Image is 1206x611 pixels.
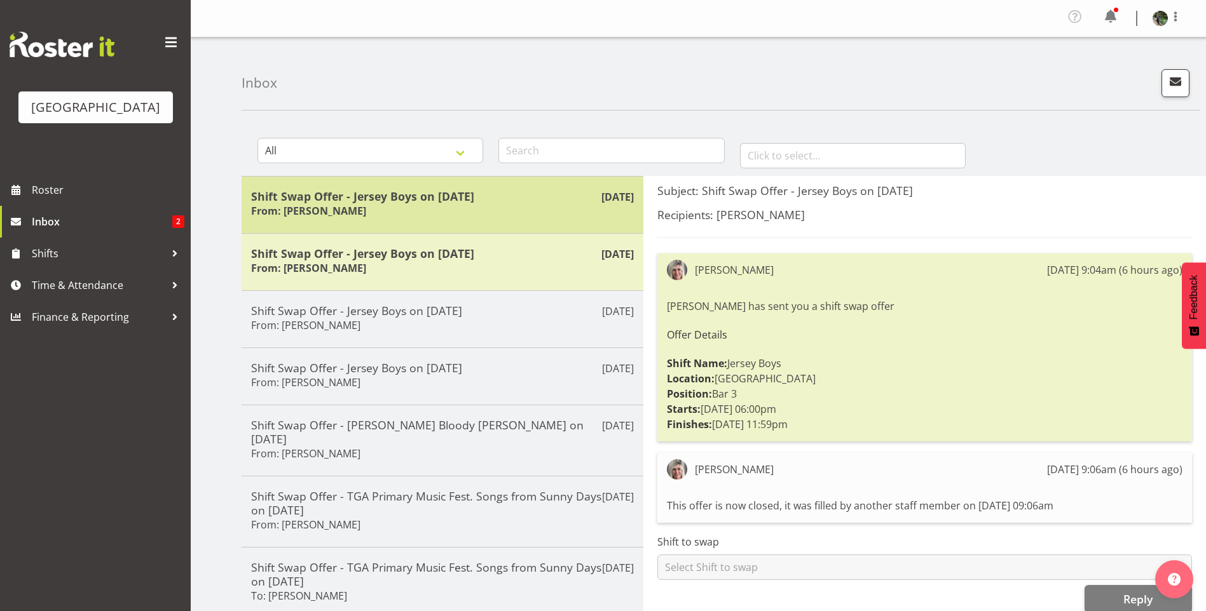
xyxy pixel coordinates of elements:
[667,260,687,280] img: emma-transom33b4b5d0d8a287b4a8e5b92429773aa8.png
[695,262,774,278] div: [PERSON_NAME]
[251,361,634,375] h5: Shift Swap Offer - Jersey Boys on [DATE]
[1182,262,1206,349] button: Feedback - Show survey
[1123,591,1153,607] span: Reply
[657,534,1192,549] label: Shift to swap
[32,276,165,295] span: Time & Attendance
[251,376,360,389] h6: From: [PERSON_NAME]
[1188,275,1200,319] span: Feedback
[251,304,634,318] h5: Shift Swap Offer - Jersey Boys on [DATE]
[242,76,277,90] h4: Inbox
[251,589,347,602] h6: To: [PERSON_NAME]
[251,560,634,588] h5: Shift Swap Offer - TGA Primary Music Fest. Songs from Sunny Days on [DATE]
[32,212,172,231] span: Inbox
[498,138,724,163] input: Search
[251,189,634,203] h5: Shift Swap Offer - Jersey Boys on [DATE]
[32,244,165,263] span: Shifts
[32,180,184,199] span: Roster
[251,319,360,332] h6: From: [PERSON_NAME]
[667,356,727,370] strong: Shift Name:
[601,189,634,205] p: [DATE]
[251,518,360,531] h6: From: [PERSON_NAME]
[251,447,360,460] h6: From: [PERSON_NAME]
[667,417,712,431] strong: Finishes:
[667,459,687,480] img: emma-transom33b4b5d0d8a287b4a8e5b92429773aa8.png
[251,262,366,274] h6: From: [PERSON_NAME]
[667,402,701,416] strong: Starts:
[667,387,712,401] strong: Position:
[602,489,634,504] p: [DATE]
[602,304,634,319] p: [DATE]
[172,215,184,228] span: 2
[667,295,1182,435] div: [PERSON_NAME] has sent you a shift swap offer Jersey Boys [GEOGRAPHIC_DATA] Bar 3 [DATE] 06:00pm ...
[602,418,634,433] p: [DATE]
[1153,11,1168,26] img: renee-hewittc44e905c050b5abf42b966e9eee8c321.png
[602,560,634,575] p: [DATE]
[1047,462,1182,477] div: [DATE] 9:06am (6 hours ago)
[601,246,634,262] p: [DATE]
[667,329,1182,340] h6: Offer Details
[251,489,634,517] h5: Shift Swap Offer - TGA Primary Music Fest. Songs from Sunny Days on [DATE]
[31,98,160,117] div: [GEOGRAPHIC_DATA]
[251,418,634,446] h5: Shift Swap Offer - [PERSON_NAME] Bloody [PERSON_NAME] on [DATE]
[695,462,774,477] div: [PERSON_NAME]
[251,205,366,217] h6: From: [PERSON_NAME]
[657,208,1192,222] h5: Recipients: [PERSON_NAME]
[667,372,715,386] strong: Location:
[667,495,1182,516] div: This offer is now closed, it was filled by another staff member on [DATE] 09:06am
[32,307,165,326] span: Finance & Reporting
[1168,573,1181,586] img: help-xxl-2.png
[1047,262,1182,278] div: [DATE] 9:04am (6 hours ago)
[602,361,634,376] p: [DATE]
[740,143,966,168] input: Click to select...
[10,32,114,57] img: Rosterit website logo
[251,246,634,260] h5: Shift Swap Offer - Jersey Boys on [DATE]
[657,184,1192,198] h5: Subject: Shift Swap Offer - Jersey Boys on [DATE]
